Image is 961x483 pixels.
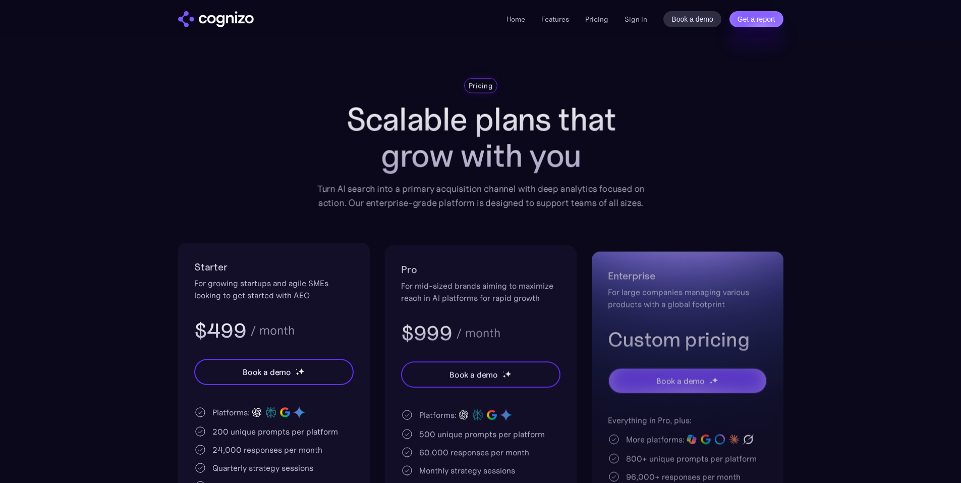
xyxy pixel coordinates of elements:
h1: Scalable plans that grow with you [309,101,652,174]
div: / month [456,327,500,339]
img: star [711,377,718,383]
div: Book a demo [656,375,704,387]
h3: $999 [401,320,452,346]
a: Book a demostarstarstar [401,361,560,388]
h2: Pro [401,261,560,278]
div: 800+ unique prompts per platform [626,453,757,465]
h2: Enterprise [608,268,767,284]
img: cognizo logo [178,11,254,27]
a: Features [541,15,569,24]
div: For large companies managing various products with a global footprint [608,286,767,310]
img: star [709,378,710,379]
div: For mid-sized brands aiming to maximize reach in AI platforms for rapid growth [401,280,560,304]
div: Platforms: [212,406,250,418]
div: Monthly strategy sessions [419,464,515,476]
a: Book a demostarstarstar [608,368,767,394]
a: Book a demostarstarstar [194,359,354,385]
div: Everything in Pro, plus: [608,414,767,426]
h3: $499 [194,317,246,344]
img: star [295,372,299,375]
a: Sign in [625,13,647,25]
img: star [295,368,297,370]
div: Platforms: [419,409,457,421]
div: Pricing [469,81,493,91]
img: star [504,370,511,377]
img: star [502,374,505,378]
a: Book a demo [663,11,721,27]
div: / month [250,325,294,337]
img: star [298,368,304,374]
a: Get a report [729,11,783,27]
h3: Custom pricing [608,327,767,353]
div: 96,000+ responses per month [626,471,741,483]
div: 60,000 responses per month [419,446,529,458]
div: 500 unique prompts per platform [419,428,545,440]
a: Pricing [585,15,608,24]
div: 200 unique prompts per platform [212,425,338,438]
div: Book a demo [449,368,497,381]
div: More platforms: [626,434,685,446]
a: home [178,11,254,27]
div: 24,000 responses per month [212,444,322,456]
div: For growing startups and agile SMEs looking to get started with AEO [194,277,354,301]
img: star [709,381,712,385]
div: Turn AI search into a primary acquisition channel with deep analytics focused on action. Our ente... [309,182,652,210]
h2: Starter [194,259,354,275]
div: Book a demo [242,366,291,378]
img: star [502,371,503,373]
a: Home [506,15,525,24]
div: Quarterly strategy sessions [212,462,313,474]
